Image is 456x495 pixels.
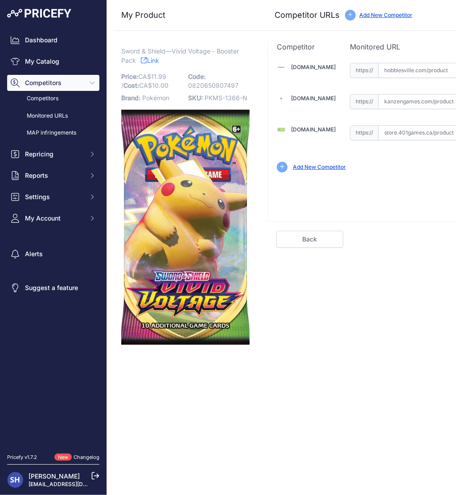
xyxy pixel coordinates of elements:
span: Repricing [25,150,83,159]
span: https:// [350,94,378,109]
span: 0820650807497 [188,82,238,89]
span: Code: [188,73,205,80]
a: Link [141,55,159,66]
span: / CA$ [121,82,168,89]
button: Reports [7,168,99,184]
button: Repricing [7,146,99,162]
nav: Sidebar [7,32,99,443]
a: Monitored URLs [7,108,99,124]
span: Price: [121,73,138,80]
button: Competitors [7,75,99,91]
span: Pokémon [142,94,169,102]
span: Sword & Shield—Vivid Voltage - Booster Pack [121,45,239,66]
button: My Account [7,210,99,226]
img: Pricefy Logo [7,9,71,18]
span: New [54,454,72,461]
a: [EMAIL_ADDRESS][DOMAIN_NAME] [29,481,122,487]
span: Reports [25,171,83,180]
span: SKU: [188,94,203,102]
span: https:// [350,125,378,140]
button: Settings [7,189,99,205]
a: Add New Competitor [359,12,412,18]
a: Changelog [74,454,99,460]
span: Settings [25,192,83,201]
a: Alerts [7,246,99,262]
a: MAP infringements [7,125,99,141]
a: [DOMAIN_NAME] [291,126,336,133]
a: Back [276,231,343,248]
span: https:// [350,63,378,78]
span: Competitors [25,78,83,87]
div: Pricefy v1.7.2 [7,454,37,461]
a: Competitors [7,91,99,106]
a: [DOMAIN_NAME] [291,95,336,102]
span: PKMS-1366-N [205,94,247,102]
a: [DOMAIN_NAME] [291,64,336,70]
h3: My Product [121,9,250,21]
p: CA$ [121,70,183,92]
span: Cost: [123,82,139,89]
a: [PERSON_NAME] [29,472,80,480]
a: Suggest a feature [7,280,99,296]
span: Brand: [121,94,140,102]
span: 10.00 [152,82,168,89]
span: 11.99 [151,73,166,80]
a: My Catalog [7,53,99,70]
a: Dashboard [7,32,99,48]
h3: Competitor URLs [275,9,340,21]
p: Competitor [277,41,336,52]
span: My Account [25,214,83,223]
a: Add New Competitor [293,164,346,170]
